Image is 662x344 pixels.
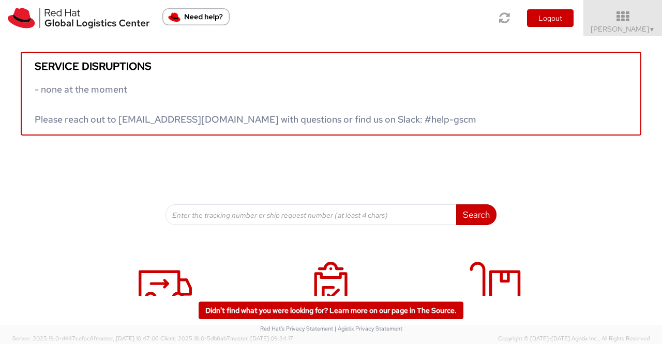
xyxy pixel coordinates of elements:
span: Client: 2025.18.0-5db8ab7 [160,335,293,342]
span: [PERSON_NAME] [591,24,655,34]
span: Server: 2025.19.0-d447cefac8f [12,335,159,342]
span: - none at the moment Please reach out to [EMAIL_ADDRESS][DOMAIN_NAME] with questions or find us o... [35,83,476,125]
input: Enter the tracking number or ship request number (at least 4 chars) [165,204,457,225]
h5: Service disruptions [35,61,627,72]
a: Red Hat's Privacy Statement [260,325,333,332]
button: Logout [527,9,574,27]
a: | Agistix Privacy Statement [335,325,402,332]
span: Copyright © [DATE]-[DATE] Agistix Inc., All Rights Reserved [498,335,650,343]
a: Service disruptions - none at the moment Please reach out to [EMAIL_ADDRESS][DOMAIN_NAME] with qu... [21,52,641,136]
span: ▼ [649,25,655,34]
img: rh-logistics-00dfa346123c4ec078e1.svg [8,8,149,28]
span: master, [DATE] 10:47:06 [96,335,159,342]
button: Search [456,204,496,225]
a: Didn't find what you were looking for? Learn more on our page in The Source. [199,302,463,319]
span: master, [DATE] 09:34:17 [230,335,293,342]
button: Need help? [162,8,230,25]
